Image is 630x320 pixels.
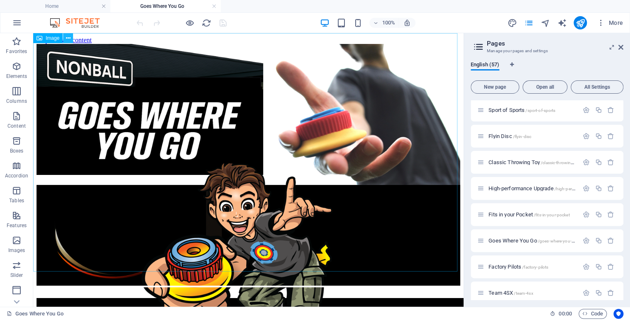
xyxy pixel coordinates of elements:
div: Sport of Sports/sport-of-sports [486,107,579,113]
button: Code [579,309,607,319]
i: AI Writer [557,18,567,28]
div: Remove [607,263,614,270]
button: reload [201,18,211,28]
span: More [597,19,623,27]
button: Click here to leave preview mode and continue editing [185,18,195,28]
i: Reload page [202,18,211,28]
span: /classic-throwing-toy [541,160,581,165]
button: Usercentrics [613,309,623,319]
div: Duplicate [595,107,602,114]
i: Navigator [540,18,550,28]
button: publish [574,16,587,29]
h6: 100% [382,18,395,28]
span: Open all [526,85,564,90]
div: Language Tabs [471,61,623,77]
div: Settings [583,159,590,166]
span: Click to open page [488,159,581,165]
span: Click to open page [488,290,533,296]
p: Content [7,123,26,129]
span: : [564,310,566,317]
span: New page [474,85,515,90]
i: Pages (Ctrl+Alt+S) [524,18,533,28]
span: Click to open page [488,185,607,192]
button: text_generator [557,18,567,28]
div: Fits in your Pocket/fits-in-your-pocket [486,212,579,217]
div: Duplicate [595,185,602,192]
p: Columns [6,98,27,104]
button: New page [471,80,519,94]
div: Settings [583,263,590,270]
span: /fits-in-your-pocket [534,213,570,217]
p: Tables [9,197,24,204]
span: Goes Where You Go [488,238,576,244]
span: /goes-where-you-go [537,239,576,243]
div: Factory Pilots/factory-pilots [486,264,579,269]
div: Remove [607,237,614,244]
p: Slider [10,272,23,279]
div: Duplicate [595,133,602,140]
div: Duplicate [595,159,602,166]
span: /team-4sx [514,291,533,296]
div: Settings [583,107,590,114]
div: Team 4SX/team-4sx [486,290,579,296]
div: Remove [607,211,614,218]
p: Boxes [10,148,24,154]
span: All Settings [574,85,620,90]
div: Remove [607,185,614,192]
button: All Settings [571,80,623,94]
h2: Pages [487,40,623,47]
span: English (57) [471,60,499,71]
div: Flyin Disc/flyin-disc [486,133,579,139]
button: design [507,18,517,28]
div: Remove [607,107,614,114]
button: More [593,16,626,29]
span: Click to open page [488,107,555,113]
div: Goes Where You Go/goes-where-you-go [486,238,579,243]
h6: Session time [550,309,572,319]
div: Settings [583,289,590,296]
p: Elements [6,73,27,80]
div: Classic Throwing Toy/classic-throwing-toy [486,160,579,165]
i: On resize automatically adjust zoom level to fit chosen device. [403,19,411,27]
a: Skip to main content [3,3,59,10]
span: Click to open page [488,133,531,139]
span: /flyin-disc [513,134,531,139]
span: /factory-pilots [522,265,548,269]
h4: Goes Where You Go [110,2,221,11]
button: Open all [523,80,567,94]
span: /sport-of-sports [525,108,555,113]
div: Duplicate [595,263,602,270]
p: Images [8,247,25,254]
i: Design (Ctrl+Alt+Y) [507,18,517,28]
button: 100% [369,18,399,28]
div: Settings [583,185,590,192]
p: Features [7,222,27,229]
div: High-performance Upgrade/high-performance-upgrade [486,186,579,191]
div: Remove [607,133,614,140]
div: Remove [607,159,614,166]
a: Click to cancel selection. Double-click to open Pages [7,309,63,319]
div: Settings [583,211,590,218]
h3: Manage your pages and settings [487,47,607,55]
button: navigator [540,18,550,28]
i: Publish [575,18,585,28]
div: Settings [583,133,590,140]
span: Fits in your Pocket [488,211,569,218]
img: Editor Logo [48,18,110,28]
span: /high-performance-upgrade [554,187,606,191]
span: 00 00 [559,309,571,319]
span: Click to open page [488,264,548,270]
span: Image [46,36,59,41]
div: Duplicate [595,211,602,218]
div: Duplicate [595,237,602,244]
div: Duplicate [595,289,602,296]
span: Code [582,309,603,319]
div: Remove [607,289,614,296]
p: Accordion [5,172,28,179]
p: Favorites [6,48,27,55]
button: pages [524,18,534,28]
